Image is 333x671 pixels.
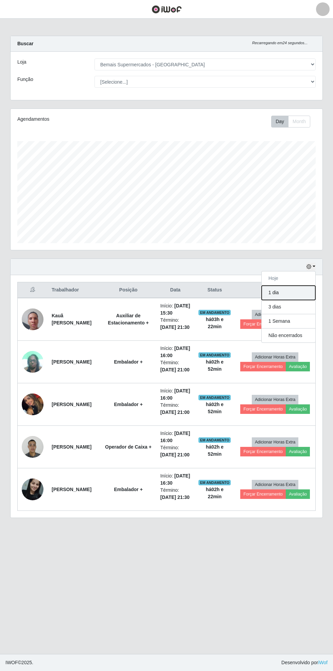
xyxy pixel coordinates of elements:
button: Adicionar Horas Extra [252,437,298,447]
button: Adicionar Horas Extra [252,395,298,404]
time: [DATE] 21:00 [160,367,190,372]
button: Forçar Encerramento [240,447,286,456]
a: iWof [318,660,328,665]
button: 1 Semana [262,314,315,329]
li: Início: [160,430,190,444]
button: Forçar Encerramento [240,489,286,499]
span: Desenvolvido por [281,659,328,666]
span: EM ANDAMENTO [198,395,231,400]
time: [DATE] 16:00 [160,388,190,401]
li: Início: [160,472,190,487]
button: Avaliação [286,362,310,371]
span: EM ANDAMENTO [198,480,231,485]
strong: há 02 h e 22 min [206,487,224,499]
button: Forçar Encerramento [240,319,286,329]
strong: Kauã [PERSON_NAME] [52,313,91,325]
span: © 2025 . [5,659,33,666]
span: IWOF [5,660,18,665]
img: 1704231584676.jpeg [22,347,43,376]
button: Não encerrados [262,329,315,342]
button: Forçar Encerramento [240,404,286,414]
button: Adicionar Horas Extra [252,310,298,319]
time: [DATE] 21:00 [160,452,190,457]
img: CoreUI Logo [152,5,182,14]
strong: [PERSON_NAME] [52,444,91,450]
button: 3 dias [262,300,315,314]
i: Recarregando em 24 segundos... [252,41,308,45]
strong: Operador de Caixa + [105,444,152,450]
div: First group [271,116,310,128]
strong: [PERSON_NAME] [52,359,91,365]
strong: Buscar [17,41,33,46]
strong: há 02 h e 52 min [206,402,224,414]
strong: Embalador + [114,487,142,492]
button: Forçar Encerramento [240,362,286,371]
label: Loja [17,58,26,66]
img: 1734615886150.jpeg [22,385,43,424]
strong: há 02 h e 52 min [206,359,224,372]
th: Data [156,282,194,298]
button: Avaliação [286,404,310,414]
div: Toolbar with button groups [271,116,316,128]
time: [DATE] 21:30 [160,494,190,500]
img: 1751915623822.jpeg [22,305,43,334]
div: Agendamentos [17,116,136,123]
button: Month [288,116,310,128]
li: Início: [160,387,190,402]
time: [DATE] 16:00 [160,431,190,443]
strong: há 03 h e 22 min [206,317,224,329]
strong: Embalador + [114,359,142,365]
button: Hoje [262,271,315,286]
button: Day [271,116,288,128]
label: Função [17,76,33,83]
time: [DATE] 16:00 [160,346,190,358]
button: Avaliação [286,489,310,499]
th: Opções [235,282,316,298]
span: EM ANDAMENTO [198,352,231,358]
li: Início: [160,345,190,359]
img: 1651018205499.jpeg [22,475,43,504]
li: Término: [160,487,190,501]
th: Trabalhador [48,282,100,298]
strong: [PERSON_NAME] [52,402,91,407]
button: Adicionar Horas Extra [252,352,298,362]
button: 1 dia [262,286,315,300]
time: [DATE] 16:30 [160,473,190,486]
li: Término: [160,444,190,458]
time: [DATE] 21:30 [160,324,190,330]
li: Início: [160,302,190,317]
li: Término: [160,317,190,331]
time: [DATE] 21:00 [160,409,190,415]
button: Avaliação [286,447,310,456]
img: 1726522816232.jpeg [22,432,43,461]
time: [DATE] 15:30 [160,303,190,316]
span: EM ANDAMENTO [198,437,231,443]
button: Adicionar Horas Extra [252,480,298,489]
strong: Embalador + [114,402,142,407]
li: Término: [160,359,190,373]
th: Status [194,282,235,298]
strong: [PERSON_NAME] [52,487,91,492]
strong: Auxiliar de Estacionamento + [108,313,149,325]
th: Posição [100,282,156,298]
li: Término: [160,402,190,416]
span: EM ANDAMENTO [198,310,231,315]
strong: há 02 h e 52 min [206,444,224,457]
